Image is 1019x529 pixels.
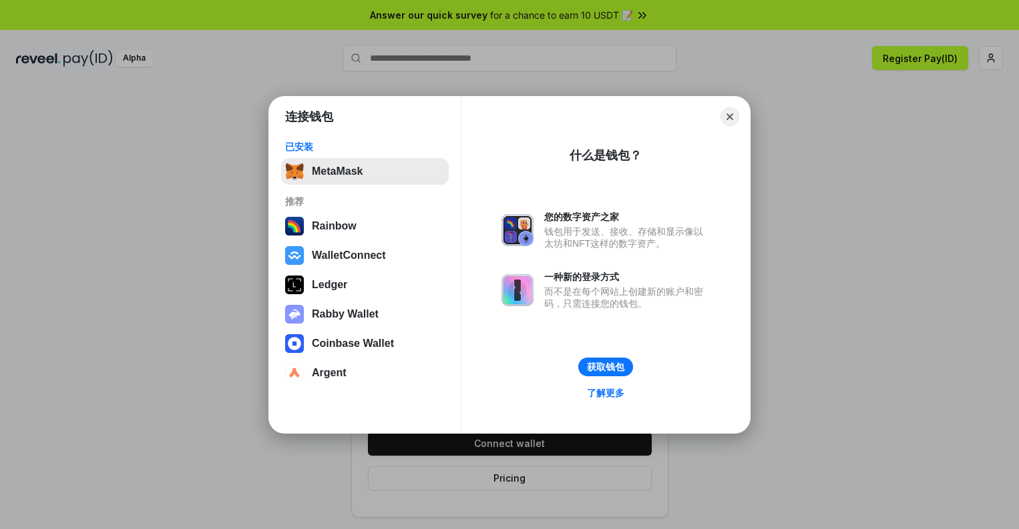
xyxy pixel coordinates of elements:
div: 已安装 [285,141,445,153]
button: Ledger [281,272,449,298]
div: Coinbase Wallet [312,338,394,350]
div: Rabby Wallet [312,308,379,320]
button: WalletConnect [281,242,449,269]
img: svg+xml,%3Csvg%20xmlns%3D%22http%3A%2F%2Fwww.w3.org%2F2000%2Fsvg%22%20fill%3D%22none%22%20viewBox... [501,214,534,246]
img: svg+xml,%3Csvg%20width%3D%2228%22%20height%3D%2228%22%20viewBox%3D%220%200%2028%2028%22%20fill%3D... [285,364,304,382]
div: 获取钱包 [587,361,624,373]
div: 推荐 [285,195,445,207]
div: 您的数字资产之家 [544,211,710,223]
img: svg+xml,%3Csvg%20width%3D%2228%22%20height%3D%2228%22%20viewBox%3D%220%200%2028%2028%22%20fill%3D... [285,334,304,353]
button: 获取钱包 [578,358,633,376]
a: 了解更多 [579,384,632,402]
div: WalletConnect [312,249,386,261]
div: MetaMask [312,165,363,177]
div: 了解更多 [587,387,624,399]
button: Rainbow [281,213,449,239]
div: 钱包用于发送、接收、存储和显示像以太坊和NFT这样的数字资产。 [544,225,710,249]
h1: 连接钱包 [285,109,333,125]
div: 什么是钱包？ [570,147,642,163]
img: svg+xml,%3Csvg%20fill%3D%22none%22%20height%3D%2233%22%20viewBox%3D%220%200%2035%2033%22%20width%... [285,162,304,181]
div: Ledger [312,279,347,291]
img: svg+xml,%3Csvg%20xmlns%3D%22http%3A%2F%2Fwww.w3.org%2F2000%2Fsvg%22%20fill%3D%22none%22%20viewBox... [501,274,534,306]
button: Rabby Wallet [281,301,449,328]
button: Argent [281,360,449,386]
button: MetaMask [281,158,449,185]
button: Close [721,107,739,126]
img: svg+xml,%3Csvg%20width%3D%22120%22%20height%3D%22120%22%20viewBox%3D%220%200%20120%20120%22%20fil... [285,217,304,235]
img: svg+xml,%3Csvg%20width%3D%2228%22%20height%3D%2228%22%20viewBox%3D%220%200%2028%2028%22%20fill%3D... [285,246,304,265]
div: 而不是在每个网站上创建新的账户和密码，只需连接您的钱包。 [544,286,710,310]
img: svg+xml,%3Csvg%20xmlns%3D%22http%3A%2F%2Fwww.w3.org%2F2000%2Fsvg%22%20fill%3D%22none%22%20viewBox... [285,305,304,324]
button: Coinbase Wallet [281,330,449,357]
div: Argent [312,367,347,379]
img: svg+xml,%3Csvg%20xmlns%3D%22http%3A%2F%2Fwww.w3.org%2F2000%2Fsvg%22%20width%3D%2228%22%20height%3... [285,276,304,294]
div: 一种新的登录方式 [544,271,710,283]
div: Rainbow [312,220,357,232]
